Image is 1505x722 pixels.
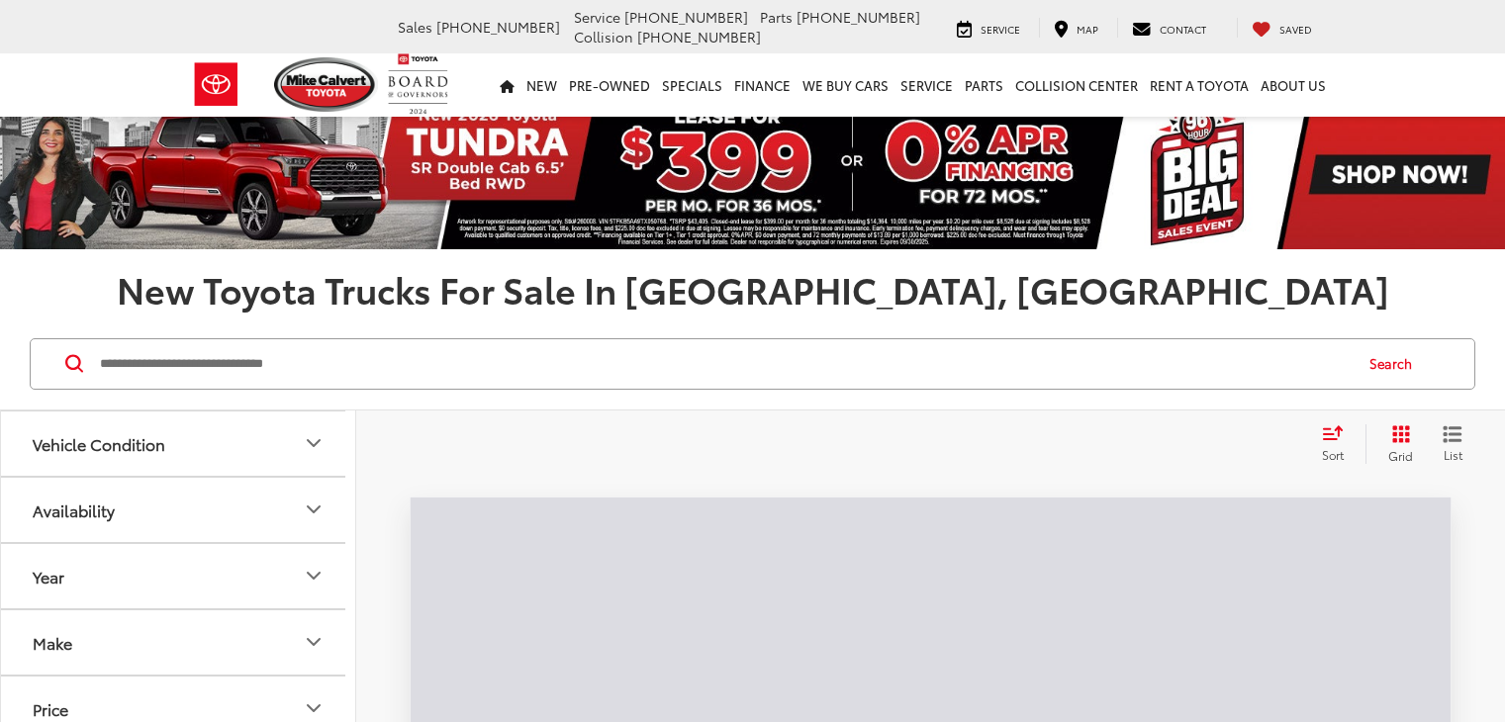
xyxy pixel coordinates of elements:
[1443,446,1462,463] span: List
[637,27,761,46] span: [PHONE_NUMBER]
[520,53,563,117] a: New
[98,340,1351,388] input: Search by Make, Model, or Keyword
[436,17,560,37] span: [PHONE_NUMBER]
[1039,18,1113,38] a: Map
[563,53,656,117] a: Pre-Owned
[981,22,1020,37] span: Service
[942,18,1035,38] a: Service
[1009,53,1144,117] a: Collision Center
[728,53,797,117] a: Finance
[797,53,894,117] a: WE BUY CARS
[1365,424,1428,464] button: Grid View
[1,610,357,675] button: MakeMake
[1160,22,1206,37] span: Contact
[33,434,165,453] div: Vehicle Condition
[894,53,959,117] a: Service
[33,699,68,718] div: Price
[274,57,379,112] img: Mike Calvert Toyota
[302,696,326,720] div: Price
[1388,447,1413,464] span: Grid
[302,630,326,654] div: Make
[797,7,920,27] span: [PHONE_NUMBER]
[302,497,326,521] div: Availability
[494,53,520,117] a: Home
[302,431,326,455] div: Vehicle Condition
[1144,53,1255,117] a: Rent a Toyota
[1351,339,1441,389] button: Search
[624,7,748,27] span: [PHONE_NUMBER]
[574,27,633,46] span: Collision
[1,411,357,476] button: Vehicle ConditionVehicle Condition
[1,478,357,542] button: AvailabilityAvailability
[1279,22,1312,37] span: Saved
[959,53,1009,117] a: Parts
[33,500,115,519] div: Availability
[1077,22,1098,37] span: Map
[1312,424,1365,464] button: Select sort value
[1255,53,1332,117] a: About Us
[574,7,620,27] span: Service
[33,633,72,652] div: Make
[1322,446,1344,463] span: Sort
[760,7,793,27] span: Parts
[656,53,728,117] a: Specials
[398,17,432,37] span: Sales
[179,52,253,117] img: Toyota
[1117,18,1221,38] a: Contact
[1428,424,1477,464] button: List View
[1,544,357,608] button: YearYear
[302,564,326,587] div: Year
[1237,18,1327,38] a: My Saved Vehicles
[33,567,64,586] div: Year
